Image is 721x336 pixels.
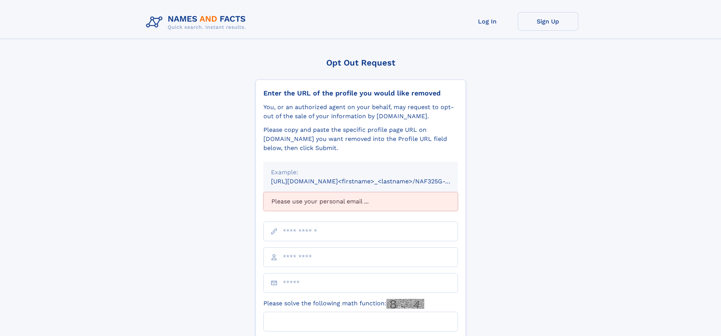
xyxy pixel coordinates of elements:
img: Logo Names and Facts [143,12,252,33]
a: Sign Up [518,12,578,31]
div: You, or an authorized agent on your behalf, may request to opt-out of the sale of your informatio... [263,103,458,121]
div: Please use your personal email ... [263,192,458,211]
a: Log In [457,12,518,31]
div: Please copy and paste the specific profile page URL on [DOMAIN_NAME] you want removed into the Pr... [263,125,458,153]
small: [URL][DOMAIN_NAME]<firstname>_<lastname>/NAF325G-xxxxxxxx [271,178,472,185]
div: Opt Out Request [255,58,466,67]
div: Enter the URL of the profile you would like removed [263,89,458,97]
label: Please solve the following math function: [263,299,424,309]
div: Example: [271,168,450,177]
